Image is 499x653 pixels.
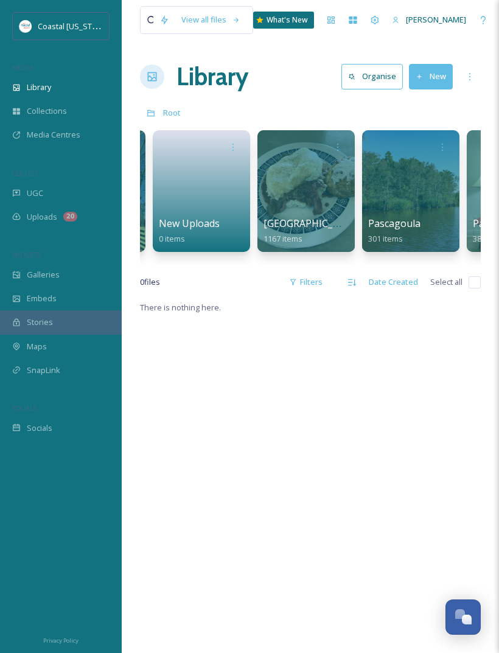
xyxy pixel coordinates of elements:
button: New [409,64,453,89]
span: 0 items [159,233,185,244]
button: Organise [341,64,403,89]
span: MEDIA [12,63,33,72]
span: Coastal [US_STATE] [38,20,108,32]
span: Maps [27,341,47,352]
span: Root [163,107,181,118]
a: Root [163,105,181,120]
div: 20 [63,212,77,222]
span: UGC [27,187,43,199]
img: download%20%281%29.jpeg [19,20,32,32]
span: SOCIALS [12,403,37,413]
span: 1167 items [263,233,302,244]
span: Socials [27,422,52,434]
span: Stories [27,316,53,328]
span: New Uploads [159,217,220,230]
button: Open Chat [445,599,481,635]
span: 301 items [368,233,403,244]
span: Media Centres [27,129,80,141]
a: [GEOGRAPHIC_DATA]1167 items [263,218,361,244]
span: COLLECT [12,169,38,178]
span: [GEOGRAPHIC_DATA] [263,217,361,230]
a: New Uploads0 items [159,218,220,244]
div: Date Created [363,270,424,294]
span: Privacy Policy [43,637,79,644]
a: [PERSON_NAME] [386,8,472,32]
span: Select all [430,276,462,288]
span: Collections [27,105,67,117]
span: WIDGETS [12,250,40,259]
span: Uploads [27,211,57,223]
a: View all files [175,8,246,32]
a: What's New [253,12,314,29]
span: Embeds [27,293,57,304]
span: Library [27,82,51,93]
a: Pascagoula301 items [368,218,420,244]
div: Filters [283,270,329,294]
span: [PERSON_NAME] [406,14,466,25]
span: There is nothing here. [140,302,221,313]
span: 0 file s [140,276,160,288]
span: Galleries [27,269,60,281]
span: Pascagoula [368,217,420,230]
span: SnapLink [27,365,60,376]
a: Privacy Policy [43,632,79,647]
a: Library [176,58,248,95]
